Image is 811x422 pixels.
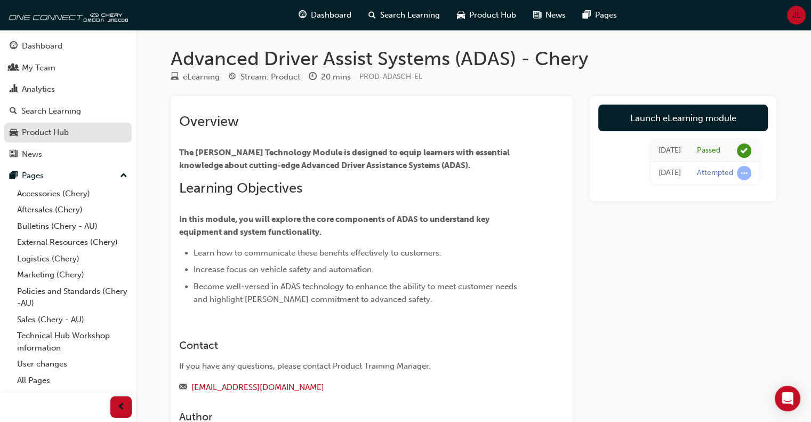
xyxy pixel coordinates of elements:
[13,356,132,372] a: User changes
[737,144,751,158] span: learningRecordVerb_PASS-icon
[309,73,317,82] span: clock-icon
[583,9,591,22] span: pages-icon
[4,79,132,99] a: Analytics
[228,73,236,82] span: target-icon
[4,34,132,166] button: DashboardMy TeamAnalyticsSearch LearningProduct HubNews
[380,9,440,21] span: Search Learning
[697,168,733,178] div: Attempted
[13,283,132,312] a: Policies and Standards (Chery -AU)
[792,9,801,21] span: JL
[13,312,132,328] a: Sales (Chery - AU)
[659,145,681,157] div: Thu Jul 03 2025 16:52:18 GMT+0930 (Australian Central Standard Time)
[360,4,448,26] a: search-iconSearch Learning
[5,4,128,26] img: oneconnect
[194,265,374,274] span: Increase focus on vehicle safety and automation.
[22,148,42,161] div: News
[775,386,800,411] div: Open Intercom Messenger
[179,339,526,352] h3: Contact
[22,83,55,95] div: Analytics
[4,166,132,186] button: Pages
[299,9,307,22] span: guage-icon
[179,113,239,130] span: Overview
[183,71,220,83] div: eLearning
[179,180,302,196] span: Learning Objectives
[533,9,541,22] span: news-icon
[10,85,18,94] span: chart-icon
[737,166,751,180] span: learningRecordVerb_ATTEMPT-icon
[10,42,18,51] span: guage-icon
[22,40,62,52] div: Dashboard
[179,383,187,393] span: email-icon
[595,9,617,21] span: Pages
[4,123,132,142] a: Product Hub
[469,9,516,21] span: Product Hub
[4,36,132,56] a: Dashboard
[13,328,132,356] a: Technical Hub Workshop information
[309,70,351,84] div: Duration
[4,101,132,121] a: Search Learning
[659,167,681,179] div: Thu Jul 03 2025 11:44:21 GMT+0930 (Australian Central Standard Time)
[22,126,69,139] div: Product Hub
[120,169,127,183] span: up-icon
[194,248,441,258] span: Learn how to communicate these benefits effectively to customers.
[10,128,18,138] span: car-icon
[179,214,491,237] span: In this module, you will explore the core components of ADAS to understand key equipment and syst...
[457,9,465,22] span: car-icon
[10,63,18,73] span: people-icon
[787,6,806,25] button: JL
[13,251,132,267] a: Logistics (Chery)
[13,372,132,389] a: All Pages
[22,170,44,182] div: Pages
[117,401,125,414] span: prev-icon
[448,4,525,26] a: car-iconProduct Hub
[368,9,376,22] span: search-icon
[545,9,566,21] span: News
[179,381,526,394] div: Email
[359,72,422,81] span: Learning resource code
[240,71,300,83] div: Stream: Product
[228,70,300,84] div: Stream
[13,186,132,202] a: Accessories (Chery)
[13,234,132,251] a: External Resources (Chery)
[191,383,324,392] a: [EMAIL_ADDRESS][DOMAIN_NAME]
[171,47,776,70] h1: Advanced Driver Assist Systems (ADAS) - Chery
[10,150,18,160] span: news-icon
[13,267,132,283] a: Marketing (Chery)
[194,282,519,304] span: Become well-versed in ADAS technology to enhance the ability to meet customer needs and highlight...
[21,105,81,117] div: Search Learning
[13,218,132,235] a: Bulletins (Chery - AU)
[171,70,220,84] div: Type
[13,202,132,218] a: Aftersales (Chery)
[10,171,18,181] span: pages-icon
[179,148,511,170] span: The [PERSON_NAME] Technology Module is designed to equip learners with essential knowledge about ...
[171,73,179,82] span: learningResourceType_ELEARNING-icon
[697,146,720,156] div: Passed
[4,58,132,78] a: My Team
[290,4,360,26] a: guage-iconDashboard
[525,4,574,26] a: news-iconNews
[311,9,351,21] span: Dashboard
[4,145,132,164] a: News
[598,105,768,131] a: Launch eLearning module
[574,4,625,26] a: pages-iconPages
[321,71,351,83] div: 20 mins
[22,62,55,74] div: My Team
[10,107,17,116] span: search-icon
[179,360,526,372] div: If you have any questions, please contact Product Training Manager.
